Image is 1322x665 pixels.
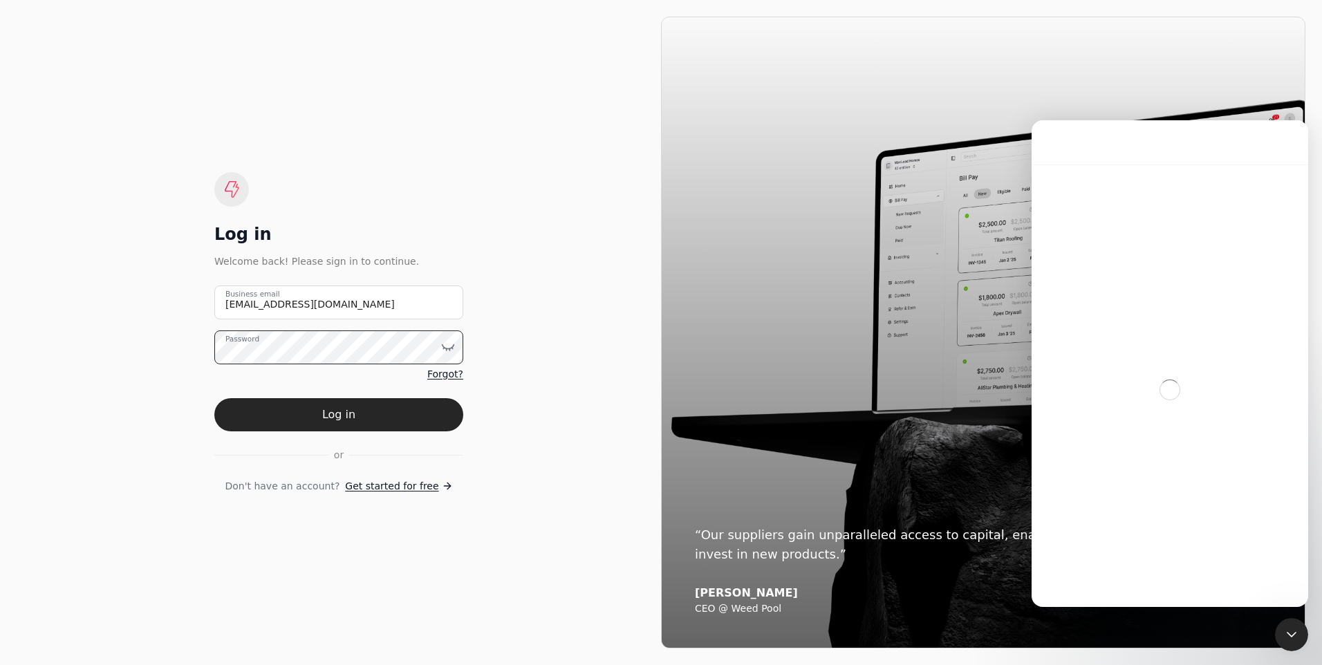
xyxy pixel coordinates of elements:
[345,479,452,494] a: Get started for free
[1032,120,1308,607] iframe: Intercom live chat
[225,288,280,299] label: Business email
[427,367,463,382] a: Forgot?
[695,586,1272,600] div: [PERSON_NAME]
[695,525,1272,564] div: “Our suppliers gain unparalleled access to capital, enabling them to scale operations and invest ...
[225,479,339,494] span: Don't have an account?
[1275,618,1308,651] iframe: Intercom live chat
[334,448,344,462] span: or
[214,254,463,269] div: Welcome back! Please sign in to continue.
[214,398,463,431] button: Log in
[225,333,259,344] label: Password
[345,479,438,494] span: Get started for free
[214,223,463,245] div: Log in
[695,603,1272,615] div: CEO @ Weed Pool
